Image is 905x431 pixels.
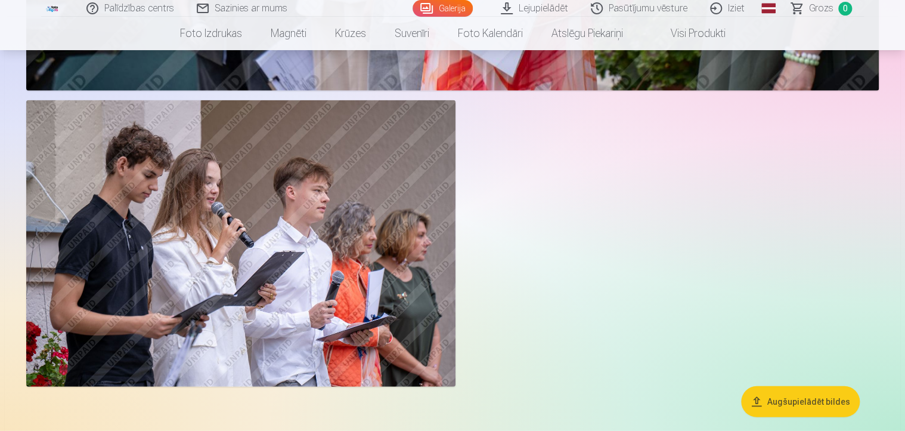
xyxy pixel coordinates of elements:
a: Visi produkti [637,17,740,50]
button: Augšupielādēt bildes [741,386,860,417]
a: Krūzes [321,17,380,50]
span: Grozs [809,1,833,16]
span: 0 [838,2,852,16]
a: Atslēgu piekariņi [537,17,637,50]
a: Magnēti [256,17,321,50]
a: Suvenīri [380,17,444,50]
a: Foto izdrukas [166,17,256,50]
a: Foto kalendāri [444,17,537,50]
img: /fa3 [46,5,59,12]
